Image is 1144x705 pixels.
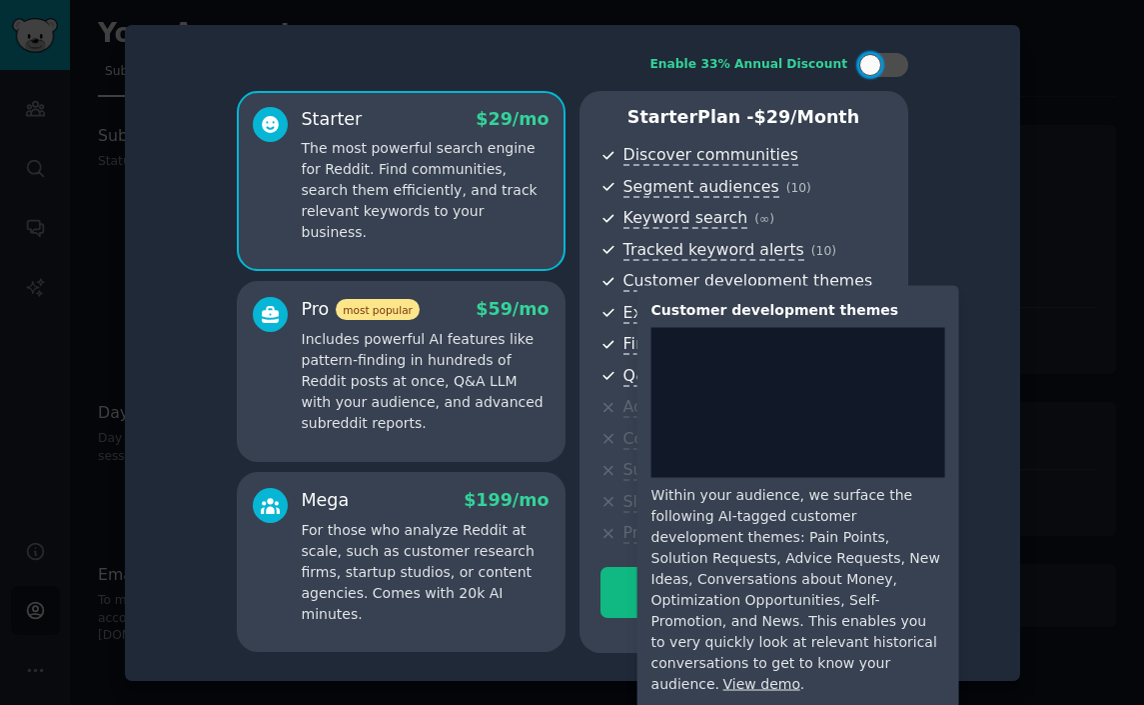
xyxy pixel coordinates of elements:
[302,329,550,434] p: Includes powerful AI features like pattern-finding in hundreds of Reddit posts at once, Q&A LLM w...
[651,300,945,321] div: Customer development themes
[754,212,774,226] span: ( ∞ )
[723,676,800,692] a: View demo
[786,181,811,195] span: ( 10 )
[651,328,945,478] iframe: YouTube video player
[754,107,860,127] span: $ 29 /month
[601,582,886,603] div: Buy Starter - $ 29 /month
[650,56,848,74] div: Enable 33% Annual Discount
[476,109,549,129] span: $ 29 /mo
[336,299,420,320] span: most popular
[302,107,363,132] div: Starter
[623,271,873,292] span: Customer development themes
[302,297,420,322] div: Pro
[623,145,798,166] span: Discover communities
[302,520,550,625] p: For those who analyze Reddit at scale, such as customer research firms, startup studios, or conte...
[600,567,887,618] button: BuyStarter- $29/month
[651,485,945,695] div: Within your audience, we surface the following AI-tagged customer development themes: Pain Points...
[302,488,350,513] div: Mega
[623,240,804,261] span: Tracked keyword alerts
[811,244,836,258] span: ( 10 )
[464,490,549,510] span: $ 199 /mo
[302,138,550,243] p: The most powerful search engine for Reddit. Find communities, search them efficiently, and track ...
[623,177,779,198] span: Segment audiences
[476,299,549,319] span: $ 59 /mo
[600,105,887,130] p: Starter Plan -
[623,208,748,229] span: Keyword search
